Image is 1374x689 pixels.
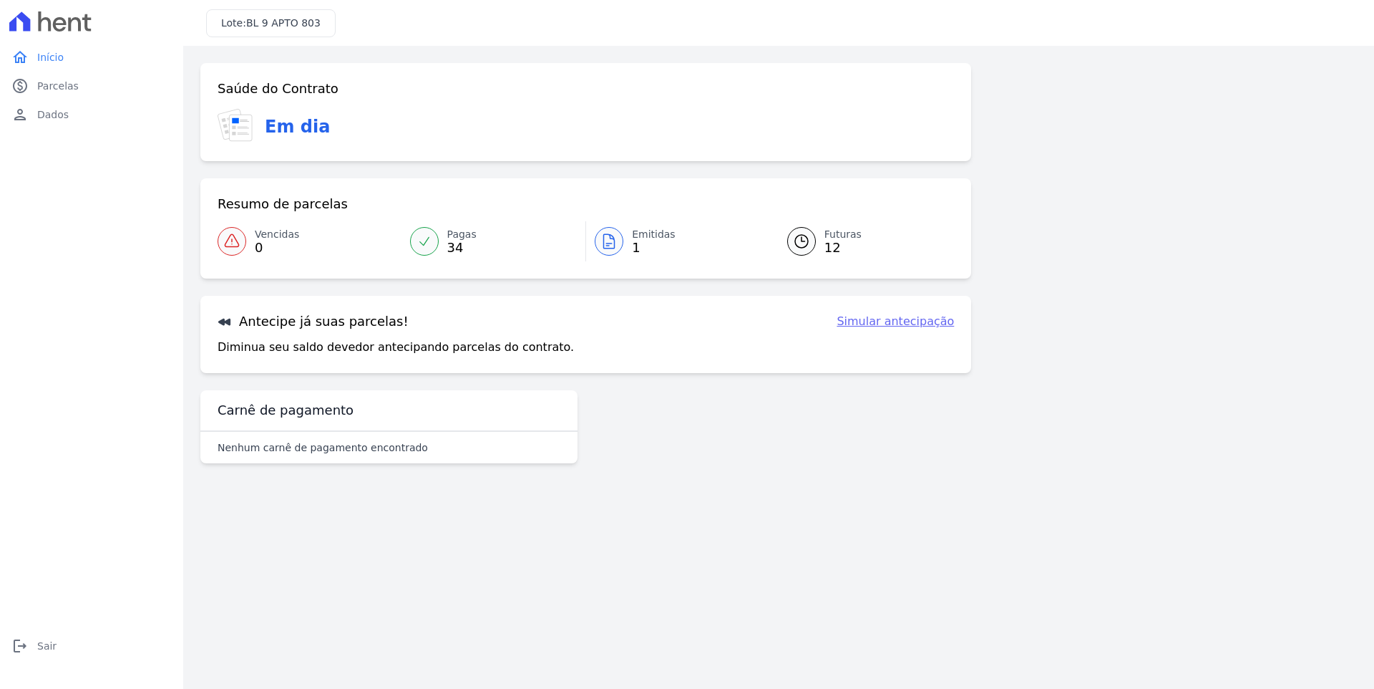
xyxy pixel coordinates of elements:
[37,50,64,64] span: Início
[632,227,676,242] span: Emitidas
[246,17,321,29] span: BL 9 APTO 803
[11,49,29,66] i: home
[824,242,862,254] span: 12
[218,80,338,97] h3: Saúde do Contrato
[6,100,177,129] a: personDados
[255,242,299,254] span: 0
[11,637,29,655] i: logout
[218,339,574,356] p: Diminua seu saldo devedor antecipando parcelas do contrato.
[218,221,401,261] a: Vencidas 0
[770,221,955,261] a: Futuras 12
[37,79,79,93] span: Parcelas
[586,221,770,261] a: Emitidas 1
[218,440,428,455] p: Nenhum carnê de pagamento encontrado
[11,77,29,95] i: paid
[218,402,354,419] h3: Carnê de pagamento
[6,43,177,72] a: homeInício
[632,242,676,254] span: 1
[6,632,177,660] a: logoutSair
[265,114,330,140] h3: Em dia
[221,16,321,31] h3: Lote:
[255,227,299,242] span: Vencidas
[6,72,177,100] a: paidParcelas
[37,639,57,653] span: Sair
[218,313,409,330] h3: Antecipe já suas parcelas!
[447,242,477,254] span: 34
[447,227,477,242] span: Pagas
[11,106,29,123] i: person
[824,227,862,242] span: Futuras
[401,221,586,261] a: Pagas 34
[37,107,69,122] span: Dados
[218,196,348,213] h3: Resumo de parcelas
[837,313,954,330] a: Simular antecipação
